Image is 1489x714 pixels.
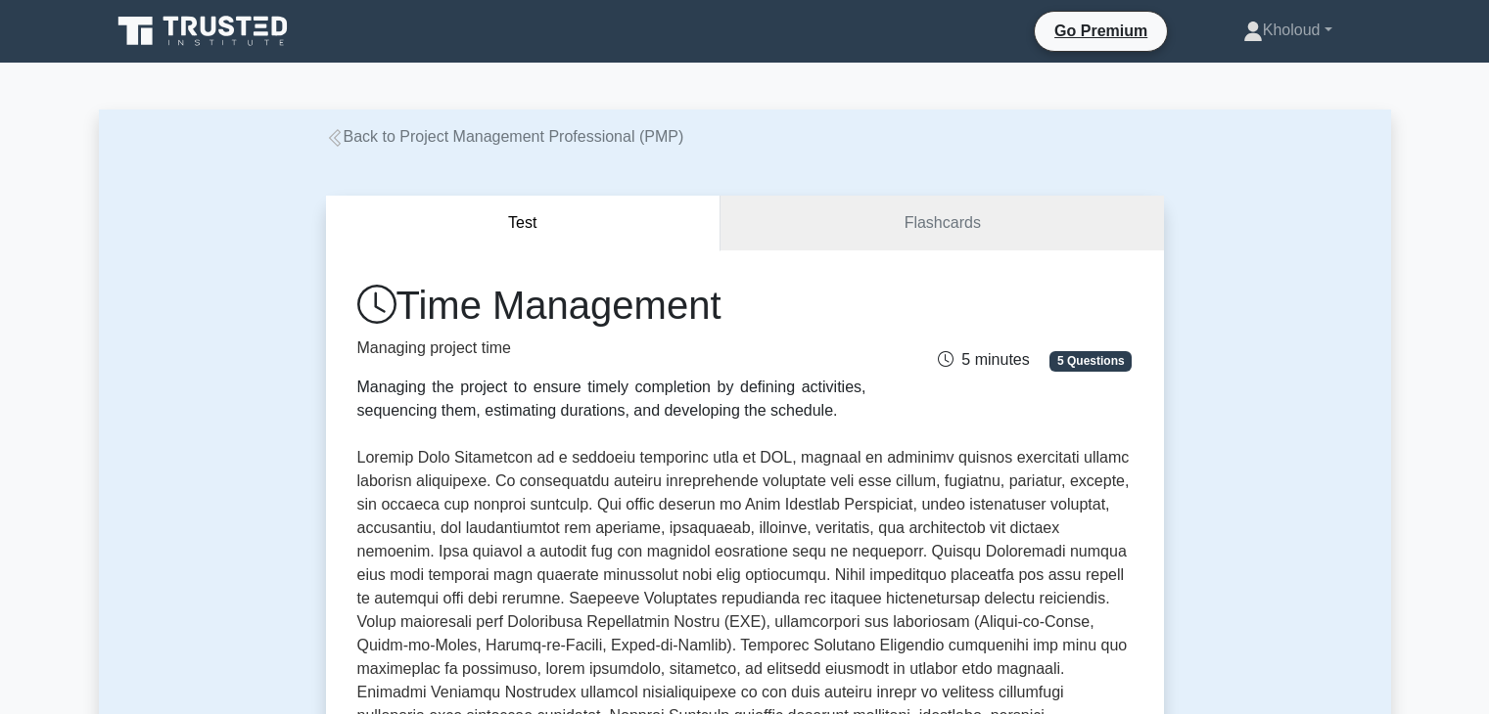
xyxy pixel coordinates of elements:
h1: Time Management [357,282,866,329]
span: 5 Questions [1049,351,1132,371]
p: Managing project time [357,336,866,360]
a: Go Premium [1043,19,1159,43]
a: Kholoud [1196,11,1379,50]
button: Test [326,196,721,251]
div: Managing the project to ensure timely completion by defining activities, sequencing them, estimat... [357,376,866,423]
span: 5 minutes [938,351,1029,368]
a: Flashcards [721,196,1163,251]
a: Back to Project Management Professional (PMP) [326,128,684,145]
